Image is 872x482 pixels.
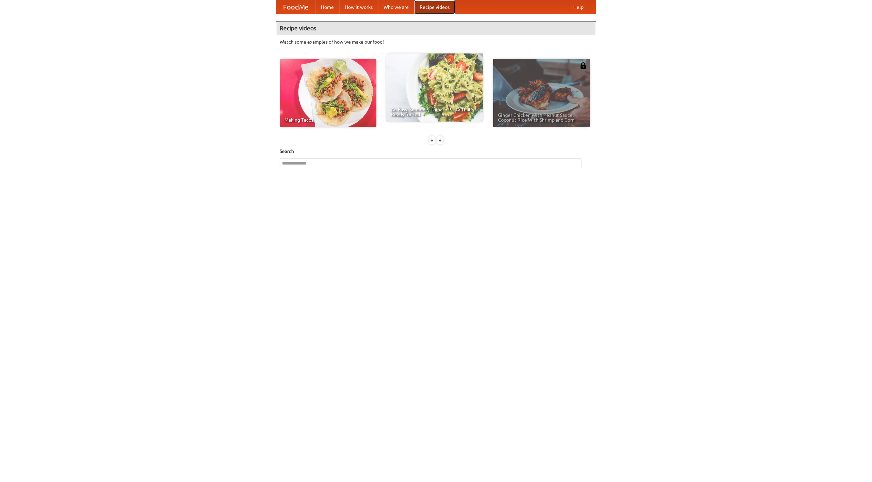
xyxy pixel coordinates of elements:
h5: Search [280,148,592,155]
a: An Easy, Summery Tomato Pasta That's Ready for Fall [386,53,483,122]
span: Making Tacos [284,118,372,122]
a: Home [315,0,339,14]
p: Watch some examples of how we make our food! [280,38,592,45]
img: 483408.png [580,62,587,69]
a: Recipe videos [414,0,455,14]
a: How it works [339,0,378,14]
h4: Recipe videos [276,21,596,35]
a: FoodMe [276,0,315,14]
div: » [437,136,443,144]
div: « [429,136,435,144]
a: Who we are [378,0,414,14]
a: Making Tacos [280,59,376,127]
a: Help [568,0,589,14]
span: An Easy, Summery Tomato Pasta That's Ready for Fall [391,107,478,117]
